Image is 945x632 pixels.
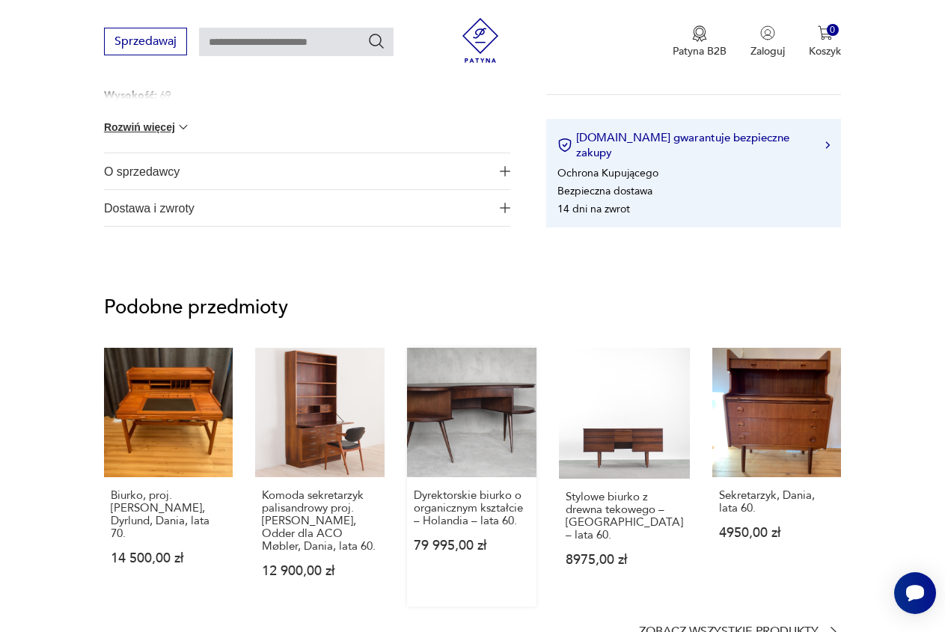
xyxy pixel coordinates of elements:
[458,18,503,63] img: Patyna - sklep z meblami i dekoracjami vintage
[692,25,707,42] img: Ikona medalu
[719,489,835,515] p: Sekretarzyk, Dania, lata 60.
[559,348,690,607] a: Stylowe biurko z drewna tekowego – Wielka Brytania – lata 60.Stylowe biurko z drewna tekowego – [...
[104,120,191,135] button: Rozwiń więcej
[557,201,630,215] li: 14 dni na zwrot
[104,190,490,226] span: Dostawa i zwroty
[414,539,530,552] p: 79 995,00 zł
[825,141,830,149] img: Ikona strzałki w prawo
[712,348,842,607] a: Sekretarzyk, Dania, lata 60.Sekretarzyk, Dania, lata 60.4950,00 zł
[760,25,775,40] img: Ikonka użytkownika
[673,25,727,58] button: Patyna B2B
[566,553,683,566] p: 8975,00 zł
[557,130,830,160] button: [DOMAIN_NAME] gwarantuje bezpieczne zakupy
[557,138,572,153] img: Ikona certyfikatu
[557,165,658,180] li: Ochrona Kupującego
[104,298,841,316] p: Podobne przedmioty
[104,153,490,189] span: O sprzedawcy
[500,203,510,213] img: Ikona plusa
[818,25,833,40] img: Ikona koszyka
[750,44,785,58] p: Zaloguj
[104,348,233,607] a: Biurko, proj. John Mortensen, Dyrlund, Dania, lata 70.Biurko, proj. [PERSON_NAME], Dyrlund, Dania...
[750,25,785,58] button: Zaloguj
[111,552,227,565] p: 14 500,00 zł
[104,153,510,189] button: Ikona plusaO sprzedawcy
[262,565,378,577] p: 12 900,00 zł
[104,190,510,226] button: Ikona plusaDostawa i zwroty
[566,491,683,542] p: Stylowe biurko z drewna tekowego – [GEOGRAPHIC_DATA] – lata 60.
[500,166,510,177] img: Ikona plusa
[414,489,530,527] p: Dyrektorskie biurko o organicznym kształcie – Holandia – lata 60.
[367,32,385,50] button: Szukaj
[104,88,157,102] b: Wysokość :
[104,28,187,55] button: Sprzedawaj
[809,44,841,58] p: Koszyk
[176,120,191,135] img: chevron down
[809,25,841,58] button: 0Koszyk
[104,37,187,48] a: Sprzedawaj
[104,86,423,105] p: 69
[262,489,378,553] p: Komoda sekretarzyk palisandrowy proj. [PERSON_NAME], Odder dla ACO Møbler, Dania, lata 60.
[255,348,385,607] a: Komoda sekretarzyk palisandrowy proj. A. Christensen, Odder dla ACO Møbler, Dania, lata 60.Komoda...
[407,348,536,607] a: Dyrektorskie biurko o organicznym kształcie – Holandia – lata 60.Dyrektorskie biurko o organiczny...
[673,44,727,58] p: Patyna B2B
[673,25,727,58] a: Ikona medaluPatyna B2B
[111,489,227,540] p: Biurko, proj. [PERSON_NAME], Dyrlund, Dania, lata 70.
[894,572,936,614] iframe: Smartsupp widget button
[557,183,652,197] li: Bezpieczna dostawa
[827,24,840,37] div: 0
[719,527,835,539] p: 4950,00 zł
